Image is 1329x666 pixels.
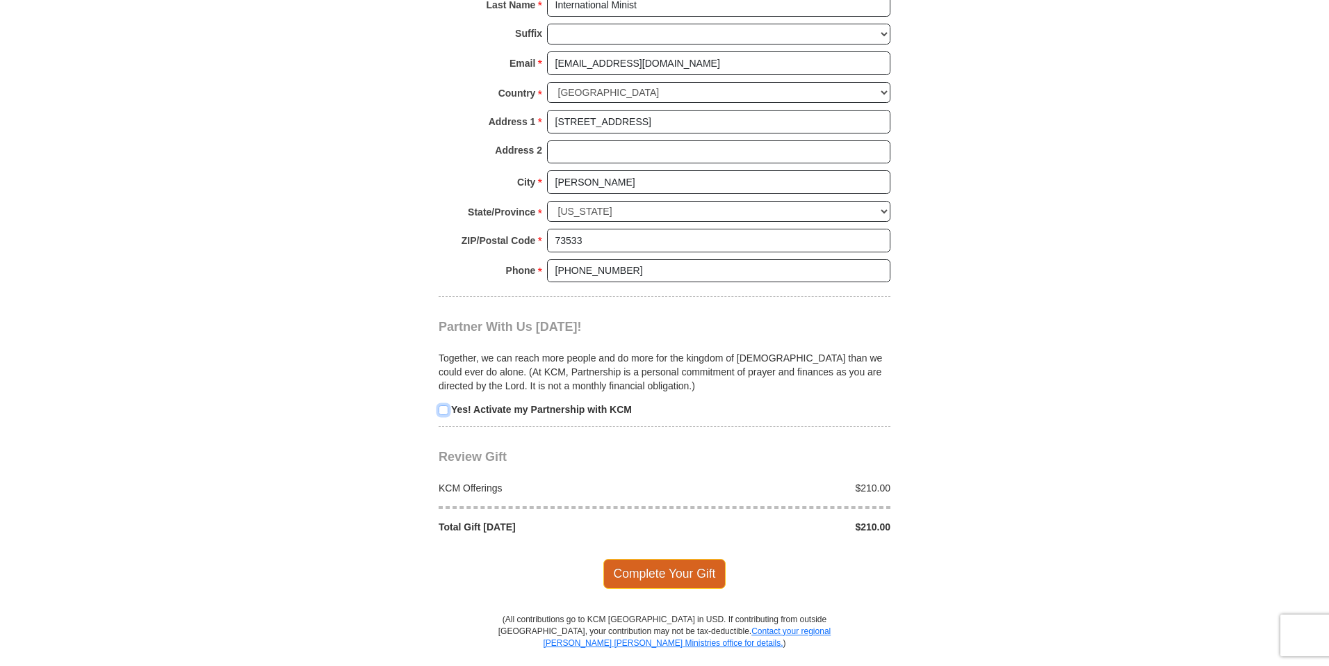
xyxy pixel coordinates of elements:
strong: Suffix [515,24,542,43]
div: KCM Offerings [432,481,665,495]
strong: Email [509,54,535,73]
span: Review Gift [439,450,507,464]
span: Partner With Us [DATE]! [439,320,582,334]
strong: Phone [506,261,536,280]
strong: Address 2 [495,140,542,160]
div: $210.00 [664,481,898,495]
strong: State/Province [468,202,535,222]
strong: Yes! Activate my Partnership with KCM [451,404,632,415]
strong: Country [498,83,536,103]
div: $210.00 [664,520,898,534]
div: Total Gift [DATE] [432,520,665,534]
strong: City [517,172,535,192]
strong: Address 1 [489,112,536,131]
p: Together, we can reach more people and do more for the kingdom of [DEMOGRAPHIC_DATA] than we coul... [439,351,890,393]
span: Complete Your Gift [603,559,726,588]
strong: ZIP/Postal Code [462,231,536,250]
a: Contact your regional [PERSON_NAME] [PERSON_NAME] Ministries office for details. [543,626,831,648]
